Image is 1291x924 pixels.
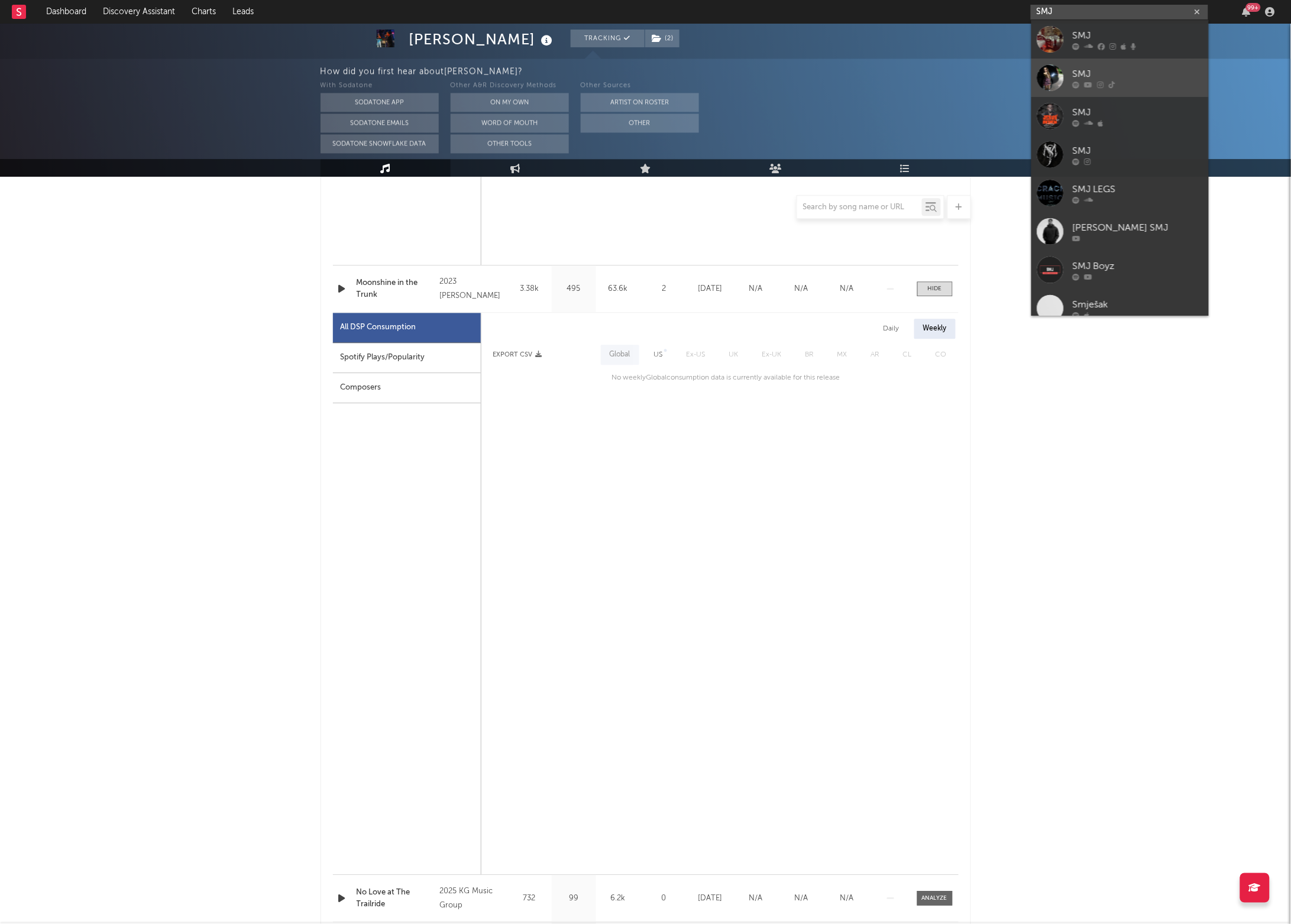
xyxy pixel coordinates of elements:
div: 732 [510,893,549,904]
div: [PERSON_NAME] [409,30,556,49]
input: Search by song name or URL [797,203,922,212]
a: SMJ [1031,59,1209,97]
div: 2023 [PERSON_NAME] [439,275,504,303]
button: (2) [645,30,680,47]
div: Other A&R Discovery Methods [451,79,569,93]
button: Other Tools [451,134,569,153]
a: SMJ [1031,135,1209,174]
a: SMJ [1031,97,1209,135]
div: N/A [736,283,776,295]
div: 63.6k [599,283,638,295]
div: N/A [782,283,821,295]
div: N/A [736,893,776,904]
div: N/A [827,893,867,904]
div: SMJ LEGS [1073,182,1203,196]
button: Tracking [571,30,645,47]
a: [PERSON_NAME] SMJ [1031,212,1209,251]
button: Sodatone Snowflake Data [321,134,439,153]
div: [DATE] [691,893,730,904]
div: 99 [555,893,593,904]
div: All DSP Consumption [333,313,481,343]
div: 99 + [1246,3,1261,12]
div: SMJ [1073,105,1203,119]
div: Weekly [914,319,956,339]
button: On My Own [451,93,569,112]
a: Moonshine in the Trunk [357,277,434,300]
div: 2 [643,283,685,295]
div: 0 [643,893,685,904]
div: SMJ [1073,67,1203,81]
div: 3.38k [510,283,549,295]
button: Sodatone Emails [321,114,439,132]
div: SMJ Boyz [1073,259,1203,273]
span: ( 2 ) [645,30,680,47]
div: 6.2k [599,893,638,904]
div: SMJ [1073,144,1203,158]
button: Word Of Mouth [451,114,569,132]
div: No weekly Global consumption data is currently available for this release [600,371,840,385]
button: Export CSV [493,351,542,358]
div: [DATE] [691,283,730,295]
a: Smješak [1031,289,1209,328]
a: SMJ LEGS [1031,174,1209,212]
div: Smješak [1073,297,1203,312]
div: Composers [333,373,481,403]
input: Search for artists [1031,5,1208,20]
button: Sodatone App [321,93,439,112]
a: SMJ [1031,20,1209,59]
div: N/A [782,893,821,904]
div: With Sodatone [321,79,439,93]
button: 99+ [1243,7,1251,17]
div: 2025 KG Music Group [439,884,504,913]
div: Daily [875,319,908,339]
div: Spotify Plays/Popularity [333,343,481,373]
div: US [654,348,663,362]
div: Other Sources [581,79,699,93]
div: [PERSON_NAME] SMJ [1073,221,1203,235]
a: SMJ Boyz [1031,251,1209,289]
div: All DSP Consumption [341,320,416,335]
a: No Love at The Trailride [357,887,434,910]
div: 495 [555,283,593,295]
button: Artist on Roster [581,93,699,112]
button: Other [581,114,699,132]
div: N/A [827,283,867,295]
div: SMJ [1073,28,1203,43]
